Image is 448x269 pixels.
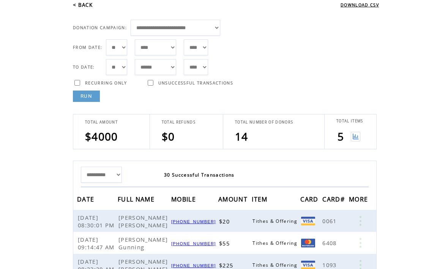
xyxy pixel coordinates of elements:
[322,194,347,208] span: CARD#
[349,194,370,208] span: MORE
[85,130,118,144] span: $4000
[351,132,360,142] img: View graph
[162,130,175,144] span: $0
[235,120,293,125] span: TOTAL NUMBER OF DONORS
[322,197,347,202] a: CARD#
[118,214,170,229] span: [PERSON_NAME] [PERSON_NAME]
[77,197,96,202] a: DATE
[162,120,196,125] span: TOTAL REFUNDS
[322,217,338,225] span: 0061
[171,194,198,208] span: MOBILE
[164,172,235,178] span: 30 Successful Transactions
[218,197,249,202] a: AMOUNT
[171,264,216,268] a: [PHONE_NUMBER]
[252,197,269,202] a: ITEM
[171,197,198,202] a: MOBILE
[235,130,248,144] span: 14
[301,239,315,248] img: Mastercard
[118,236,168,251] span: [PERSON_NAME] Gunning
[219,240,232,247] span: $55
[300,194,320,208] span: CARD
[218,194,249,208] span: AMOUNT
[118,194,156,208] span: FULL NAME
[322,239,338,247] span: 6408
[300,197,320,202] a: CARD
[78,214,117,229] span: [DATE] 08:30:01 PM
[301,217,315,226] img: Visa
[77,194,96,208] span: DATE
[171,242,216,246] a: [PHONE_NUMBER]
[219,218,232,225] span: $20
[252,218,299,225] span: Tithes & Offering
[252,240,299,247] span: Tithes & Offering
[336,119,363,124] span: TOTAL ITEMS
[73,2,93,9] a: < BACK
[338,130,344,144] span: 5
[73,45,102,50] span: FROM DATE:
[322,261,338,269] span: 1093
[252,194,269,208] span: ITEM
[85,81,127,86] span: RECURRING ONLY
[252,262,299,269] span: Tithes & Offering
[73,91,100,102] a: RUN
[78,236,117,251] span: [DATE] 09:14:47 AM
[171,220,216,224] a: [PHONE_NUMBER]
[85,120,118,125] span: TOTAL AMOUNT
[73,65,95,70] span: TO DATE:
[341,3,379,8] a: DOWNLOAD CSV
[118,197,156,202] a: FULL NAME
[73,25,127,31] span: DONATION CAMPAIGN:
[158,81,233,86] span: UNSUCCESSFUL TRANSACTIONS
